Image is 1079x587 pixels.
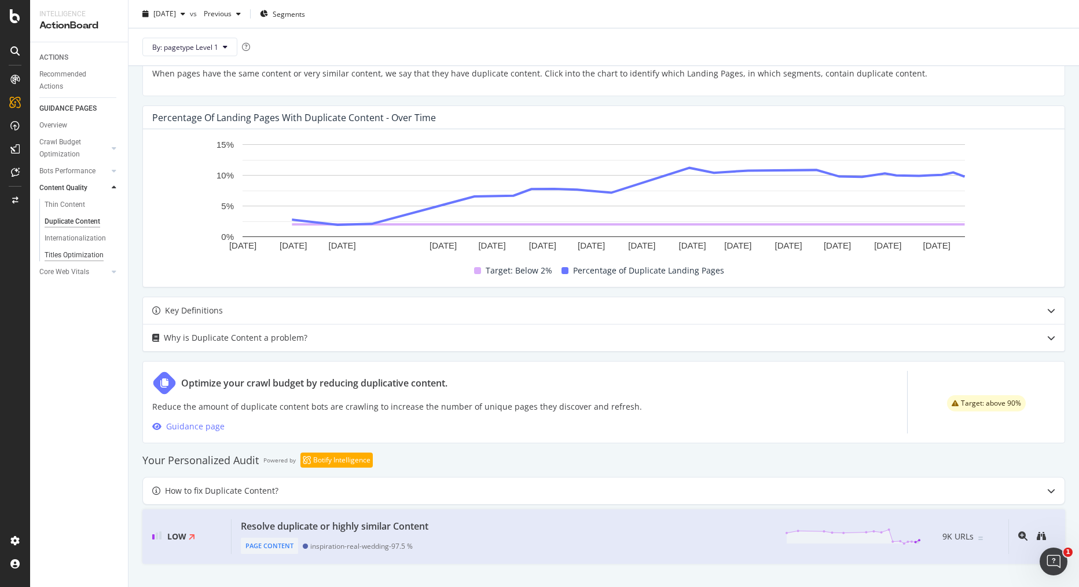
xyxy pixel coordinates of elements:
a: Overview [39,119,120,132]
div: Page Content [241,538,298,554]
text: [DATE] [529,241,556,251]
span: Target: above 90% [961,400,1021,407]
p: Reduce the amount of duplicate content bots are crawling to increase the number of unique pages t... [152,400,642,414]
div: Intelligence [39,9,119,19]
button: [DATE] [138,5,190,23]
a: Crawl Budget Optimization [39,136,108,161]
div: GUIDANCE PAGES [39,103,97,115]
span: Low [167,531,186,542]
text: [DATE] [280,241,307,251]
span: Percentage of Duplicate Landing Pages [573,264,724,278]
text: 15% [216,140,234,150]
a: Titles Optimization [45,249,120,261]
div: Duplicate Content [45,216,100,228]
text: [DATE] [478,241,505,251]
a: Guidance page [152,421,225,432]
text: [DATE] [679,241,706,251]
span: 9K URLs [942,530,974,544]
text: [DATE] [578,241,605,251]
div: ActionBoard [39,19,119,32]
a: GUIDANCE PAGES [39,103,120,115]
text: 10% [216,170,234,180]
text: 5% [221,201,234,211]
a: Thin Content [45,199,120,211]
button: Segments [255,5,310,23]
iframe: Intercom live chat [1040,548,1067,575]
button: Previous [199,5,245,23]
div: binoculars [1037,531,1046,541]
span: vs [190,9,199,19]
a: ACTIONS [39,52,120,64]
text: [DATE] [824,241,851,251]
a: Recommended Actions [39,68,120,93]
div: Percentage of Landing Pages with Duplicate Content - Over Time [152,112,436,123]
text: [DATE] [229,241,256,251]
div: Thin Content [45,199,85,211]
div: Content Quality [39,182,87,194]
div: Your Personalized Audit [142,453,259,467]
div: Recommended Actions [39,68,109,93]
a: Bots Performance [39,165,108,177]
button: By: pagetype Level 1 [142,38,237,56]
div: Internationalization [45,232,106,245]
div: ACTIONS [39,52,68,64]
span: Target: Below 2% [486,264,552,278]
div: Overview [39,119,67,132]
a: Content Quality [39,182,108,194]
div: Core Web Vitals [39,266,89,278]
div: Key Definitions [165,304,223,318]
text: [DATE] [329,241,356,251]
span: Segments [273,9,305,19]
div: magnifying-glass-plus [1018,531,1027,541]
div: inspiration-real-wedding - 97.5 % [310,542,413,550]
text: [DATE] [923,241,950,251]
text: [DATE] [775,241,802,251]
p: When pages have the same content or very similar content, we say that they have duplicate content... [152,67,927,81]
div: Resolve duplicate or highly similar Content [241,519,428,533]
text: [DATE] [628,241,655,251]
div: Botify Intelligence [313,455,370,465]
a: Internationalization [45,232,120,245]
a: binoculars [1037,531,1046,542]
a: Duplicate Content [45,216,120,228]
a: Core Web Vitals [39,266,108,278]
text: [DATE] [724,241,751,251]
div: Crawl Budget Optimization [39,136,100,161]
span: By: pagetype Level 1 [152,42,218,52]
div: Why is Duplicate Content a problem? [164,331,307,345]
div: Guidance page [166,420,225,433]
img: Equal [978,537,983,540]
text: 0% [221,232,234,242]
div: Optimize your crawl budget by reducing duplicative content. [181,376,447,390]
div: Powered by [263,453,296,467]
div: Titles Optimization [45,249,104,261]
svg: A chart. [152,138,1055,254]
span: Previous [199,9,232,19]
div: warning label [947,395,1026,411]
span: 1 [1063,548,1073,557]
span: 2025 Jul. 25th [153,9,176,19]
div: Bots Performance [39,165,96,177]
text: [DATE] [874,241,901,251]
div: How to fix Duplicate Content? [165,484,278,498]
text: [DATE] [430,241,457,251]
